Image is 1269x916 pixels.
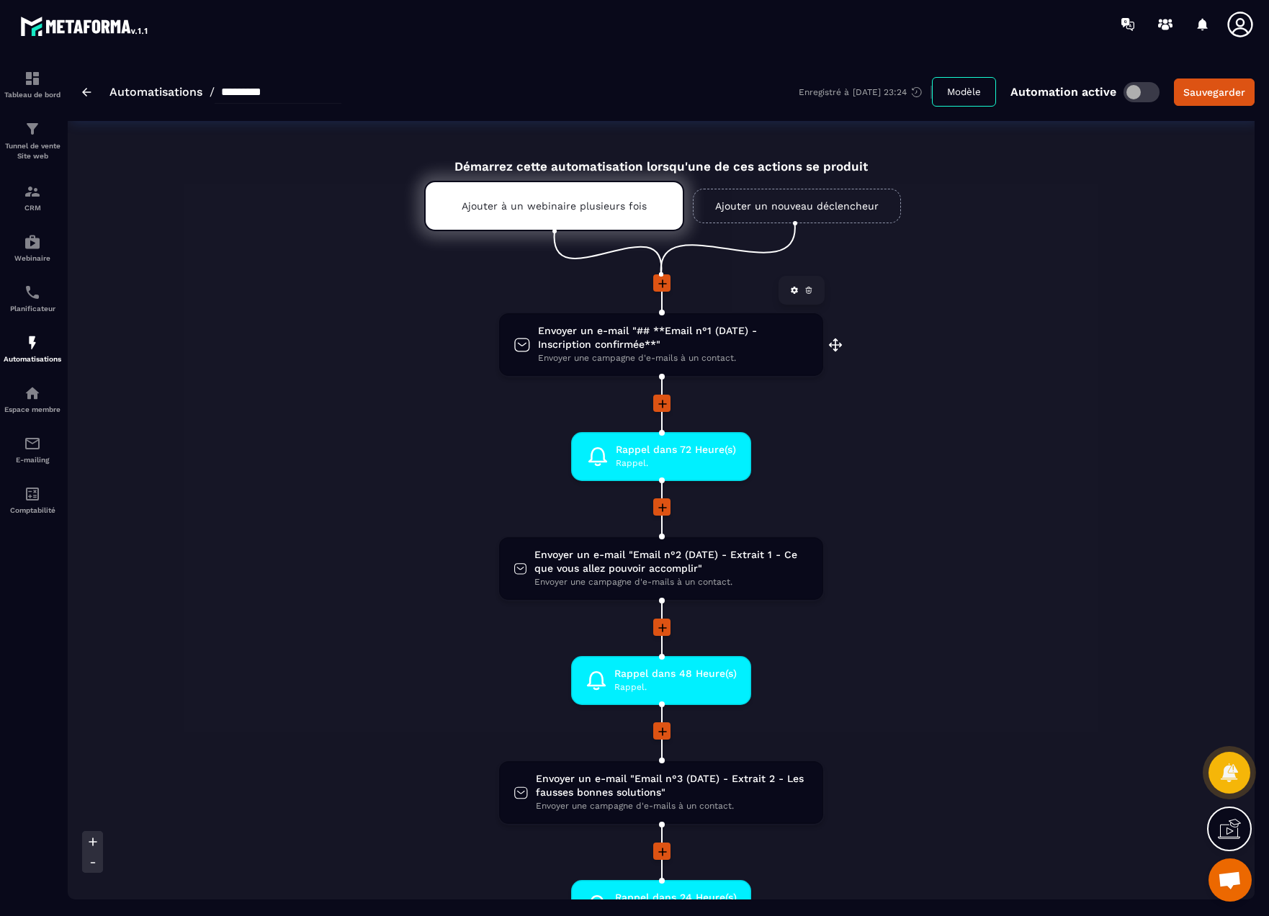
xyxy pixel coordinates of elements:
[538,351,809,365] span: Envoyer une campagne d'e-mails à un contact.
[4,374,61,424] a: automationsautomationsEspace membre
[4,59,61,109] a: formationformationTableau de bord
[24,284,41,301] img: scheduler
[4,91,61,99] p: Tableau de bord
[4,254,61,262] p: Webinaire
[4,223,61,273] a: automationsautomationsWebinaire
[24,435,41,452] img: email
[4,204,61,212] p: CRM
[1183,85,1245,99] div: Sauvegarder
[614,681,737,694] span: Rappel.
[4,475,61,525] a: accountantaccountantComptabilité
[388,143,934,174] div: Démarrez cette automatisation lorsqu'une de ces actions se produit
[538,324,809,351] span: Envoyer un e-mail "## **Email n°1 (DATE) - Inscription confirmée**"
[536,772,809,799] span: Envoyer un e-mail "Email n°3 (DATE) - Extrait 2 - Les fausses bonnes solutions"
[534,575,809,589] span: Envoyer une campagne d'e-mails à un contact.
[693,189,901,223] a: Ajouter un nouveau déclencheur
[4,109,61,172] a: formationformationTunnel de vente Site web
[4,172,61,223] a: formationformationCRM
[1174,78,1255,106] button: Sauvegarder
[615,891,737,904] span: Rappel dans 24 Heure(s)
[462,200,647,212] p: Ajouter à un webinaire plusieurs fois
[1209,858,1252,902] a: Mở cuộc trò chuyện
[1010,85,1116,99] p: Automation active
[4,323,61,374] a: automationsautomationsAutomatisations
[4,141,61,161] p: Tunnel de vente Site web
[799,86,932,99] div: Enregistré à
[4,405,61,413] p: Espace membre
[4,305,61,313] p: Planificateur
[536,799,809,813] span: Envoyer une campagne d'e-mails à un contact.
[24,70,41,87] img: formation
[4,273,61,323] a: schedulerschedulerPlanificateur
[4,506,61,514] p: Comptabilité
[24,334,41,351] img: automations
[616,443,736,457] span: Rappel dans 72 Heure(s)
[616,457,736,470] span: Rappel.
[82,88,91,96] img: arrow
[534,548,809,575] span: Envoyer un e-mail "Email n°2 (DATE) - Extrait 1 - Ce que vous allez pouvoir accomplir"
[24,120,41,138] img: formation
[24,385,41,402] img: automations
[614,667,737,681] span: Rappel dans 48 Heure(s)
[24,233,41,251] img: automations
[24,485,41,503] img: accountant
[109,85,202,99] a: Automatisations
[932,77,996,107] button: Modèle
[210,85,215,99] span: /
[4,355,61,363] p: Automatisations
[24,183,41,200] img: formation
[853,87,907,97] p: [DATE] 23:24
[4,424,61,475] a: emailemailE-mailing
[4,456,61,464] p: E-mailing
[20,13,150,39] img: logo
